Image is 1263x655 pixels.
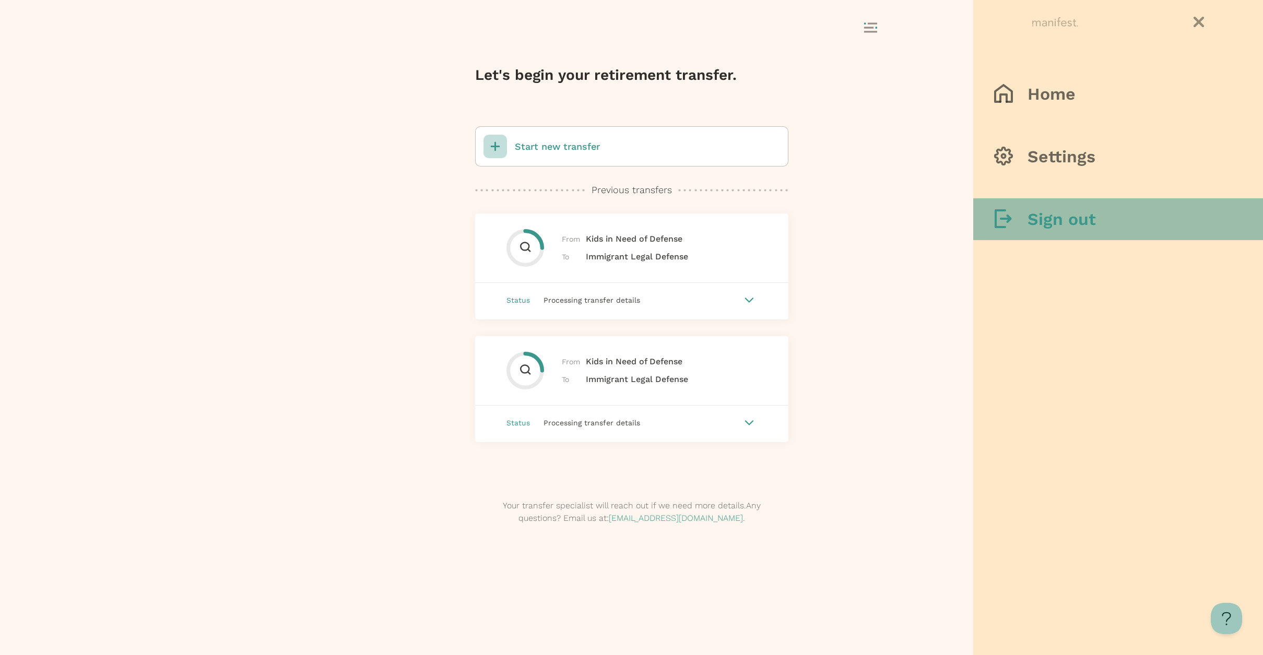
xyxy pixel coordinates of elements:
[973,136,1263,177] button: Settings
[1211,603,1242,634] iframe: Help Scout Beacon - Open
[973,73,1263,115] button: Home
[1028,84,1076,104] h3: Home
[1028,209,1096,230] h3: Sign out
[973,198,1263,240] button: Sign out
[1028,146,1095,167] h3: Settings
